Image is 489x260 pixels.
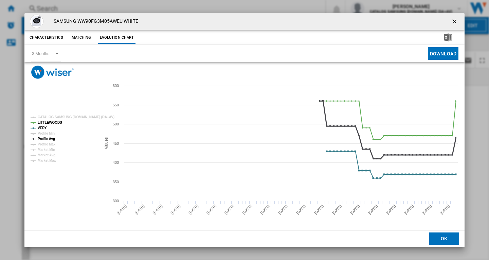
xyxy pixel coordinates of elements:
tspan: [DATE] [260,204,271,215]
tspan: 500 [113,122,119,126]
tspan: [DATE] [385,204,396,215]
tspan: Profile Avg [38,137,55,141]
tspan: 400 [113,160,119,164]
img: logo_wiser_300x94.png [31,66,74,79]
tspan: Market Avg [38,153,55,157]
tspan: [DATE] [116,204,127,215]
img: WP3S5_SQ1_0000000013_WHITE_SLf [30,15,43,28]
tspan: [DATE] [224,204,235,215]
tspan: [DATE] [206,204,217,215]
tspan: [DATE] [439,204,450,215]
button: Download in Excel [433,32,463,44]
tspan: Profile Max [38,142,56,146]
md-dialog: Product popup [24,13,465,247]
tspan: CATALOG SAMSUNG [DOMAIN_NAME] (DA+AV) [38,115,114,119]
tspan: VERY [38,126,47,130]
button: getI18NText('BUTTONS.CLOSE_DIALOG') [448,15,462,28]
button: Characteristics [28,32,65,44]
tspan: Values [104,137,109,149]
tspan: [DATE] [295,204,307,215]
button: Matching [67,32,96,44]
tspan: [DATE] [403,204,414,215]
button: OK [429,232,459,245]
tspan: [DATE] [331,204,343,215]
tspan: [DATE] [152,204,163,215]
tspan: Market Max [38,159,56,162]
button: Evolution chart [98,32,136,44]
img: excel-24x24.png [444,33,452,41]
tspan: [DATE] [421,204,432,215]
tspan: [DATE] [313,204,325,215]
tspan: [DATE] [134,204,145,215]
tspan: Profile Min [38,132,55,135]
tspan: 550 [113,103,119,107]
tspan: Market Min [38,148,55,152]
ng-md-icon: getI18NText('BUTTONS.CLOSE_DIALOG') [451,18,459,26]
tspan: 300 [113,199,119,203]
tspan: [DATE] [367,204,379,215]
button: Download [428,47,458,60]
tspan: [DATE] [277,204,289,215]
tspan: [DATE] [170,204,181,215]
tspan: 350 [113,180,119,184]
tspan: [DATE] [242,204,253,215]
tspan: LITTLEWOODS [38,121,62,124]
tspan: [DATE] [349,204,361,215]
tspan: 600 [113,84,119,88]
h4: SAMSUNG WW90FG3M05AWEU WHITE [50,18,138,25]
div: 3 Months [32,51,50,56]
tspan: [DATE] [188,204,199,215]
tspan: 450 [113,141,119,145]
